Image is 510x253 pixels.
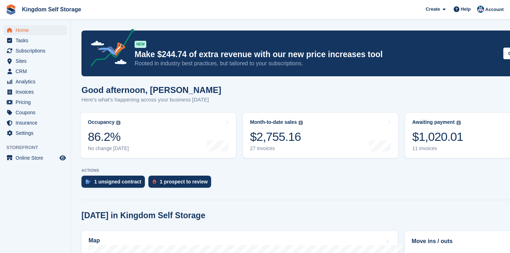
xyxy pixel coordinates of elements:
span: Analytics [16,77,58,87]
img: icon-info-grey-7440780725fd019a000dd9b08b2336e03edf1995a4989e88bcd33f0948082b44.svg [299,121,303,125]
a: Kingdom Self Storage [19,4,84,15]
div: Awaiting payment [412,119,455,125]
a: menu [4,25,67,35]
span: Coupons [16,108,58,117]
a: 1 prospect to review [148,176,215,191]
span: Insurance [16,118,58,128]
h2: [DATE] in Kingdom Self Storage [81,211,205,220]
a: menu [4,77,67,87]
img: icon-info-grey-7440780725fd019a000dd9b08b2336e03edf1995a4989e88bcd33f0948082b44.svg [457,121,461,125]
a: menu [4,108,67,117]
p: Make $244.74 of extra revenue with our new price increases tool [135,49,498,60]
a: menu [4,56,67,66]
span: Home [16,25,58,35]
div: $2,755.16 [250,130,303,144]
img: Bradley Werlin [477,6,484,13]
a: menu [4,118,67,128]
span: Help [461,6,471,13]
a: menu [4,35,67,45]
div: NEW [135,41,146,48]
a: menu [4,66,67,76]
div: 11 invoices [412,145,463,152]
p: Here's what's happening across your business [DATE] [81,96,221,104]
a: Occupancy 86.2% No change [DATE] [81,113,236,158]
span: Pricing [16,97,58,107]
div: $1,020.01 [412,130,463,144]
a: Preview store [58,154,67,162]
span: Create [426,6,440,13]
span: Storefront [6,144,70,151]
span: Settings [16,128,58,138]
div: 1 prospect to review [160,179,208,185]
div: Occupancy [88,119,114,125]
span: Invoices [16,87,58,97]
a: menu [4,87,67,97]
h1: Good afternoon, [PERSON_NAME] [81,85,221,95]
span: Subscriptions [16,46,58,56]
span: Sites [16,56,58,66]
div: 27 invoices [250,145,303,152]
div: 1 unsigned contract [94,179,141,185]
span: Online Store [16,153,58,163]
div: Month-to-date sales [250,119,297,125]
img: icon-info-grey-7440780725fd019a000dd9b08b2336e03edf1995a4989e88bcd33f0948082b44.svg [116,121,120,125]
a: 1 unsigned contract [81,176,148,191]
a: menu [4,46,67,56]
span: Account [485,6,504,13]
img: price-adjustments-announcement-icon-8257ccfd72463d97f412b2fc003d46551f7dbcb40ab6d574587a9cd5c0d94... [85,29,134,69]
div: No change [DATE] [88,145,129,152]
img: contract_signature_icon-13c848040528278c33f63329250d36e43548de30e8caae1d1a13099fd9432cc5.svg [86,180,91,184]
a: Month-to-date sales $2,755.16 27 invoices [243,113,398,158]
a: menu [4,97,67,107]
a: menu [4,128,67,138]
p: Rooted in industry best practices, but tailored to your subscriptions. [135,60,498,67]
img: stora-icon-8386f47178a22dfd0bd8f6a31ec36ba5ce8667c1dd55bd0f319d3a0aa187defe.svg [6,4,16,15]
a: menu [4,153,67,163]
span: CRM [16,66,58,76]
span: Tasks [16,35,58,45]
h2: Map [89,237,100,244]
div: 86.2% [88,130,129,144]
img: prospect-51fa495bee0391a8d652442698ab0144808aea92771e9ea1ae160a38d050c398.svg [153,180,156,184]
